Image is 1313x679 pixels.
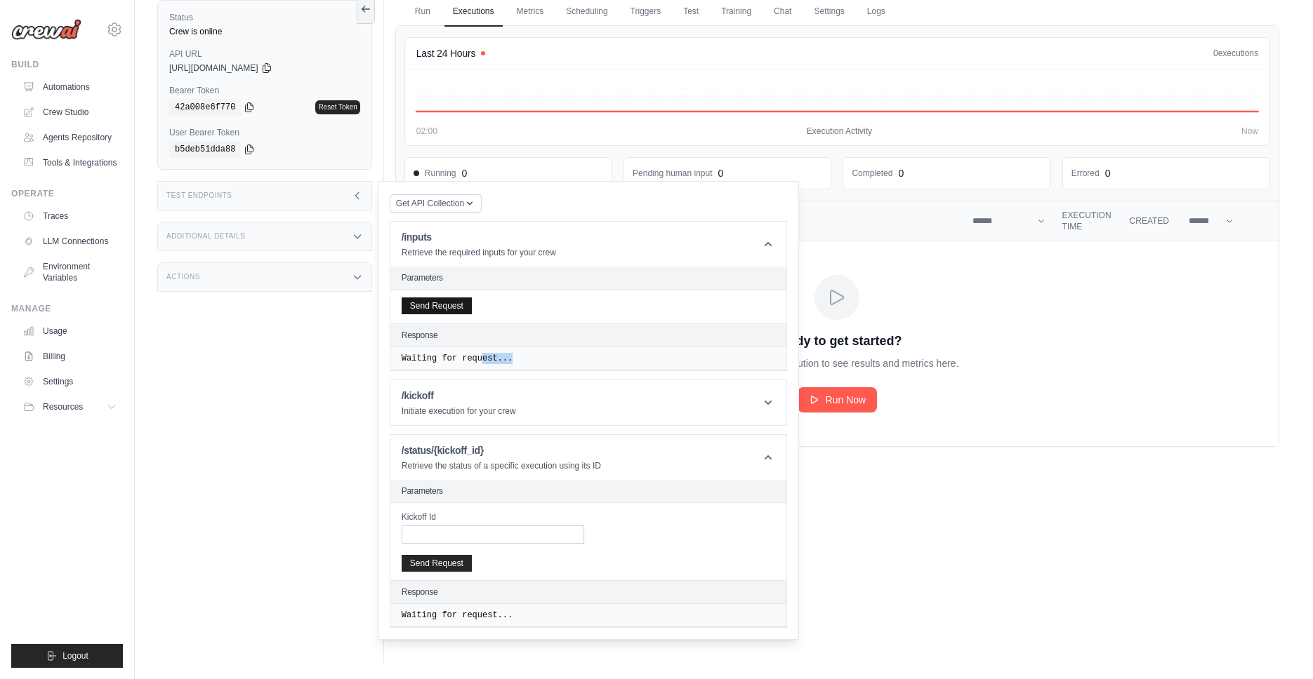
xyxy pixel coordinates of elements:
[416,126,437,137] span: 02:00
[11,59,123,70] div: Build
[402,353,775,364] pre: Waiting for request...
[807,126,872,137] span: Execution Activity
[402,610,775,621] pre: Waiting for request...
[62,650,88,661] span: Logout
[43,401,83,412] span: Resources
[715,356,958,370] p: Run your first execution to see results and metrics here.
[1071,168,1100,179] dd: Errored
[17,205,123,227] a: Traces
[11,303,123,314] div: Manage
[396,201,1279,446] section: Crew executions table
[402,586,438,598] h2: Response
[772,331,902,351] p: Ready to get started?
[798,387,878,412] a: Run Now
[1213,48,1218,58] span: 0
[11,188,123,199] div: Operate
[166,273,200,281] h3: Actions
[17,126,123,149] a: Agents Repository
[169,62,258,74] span: [URL][DOMAIN_NAME]
[17,370,123,393] a: Settings
[315,100,359,114] a: Reset Token
[402,555,472,572] button: Send Request
[1054,201,1121,241] th: Execution Time
[416,46,475,60] h4: Last 24 Hours
[166,232,245,241] h3: Additional Details
[169,127,360,138] label: User Bearer Token
[11,644,123,668] button: Logout
[396,198,464,209] span: Get API Collection
[633,168,712,179] dd: Pending human input
[898,166,904,180] div: 0
[17,230,123,253] a: LLM Connections
[462,166,468,180] div: 0
[17,152,123,174] a: Tools & Integrations
[1243,612,1313,679] iframe: Chat Widget
[17,101,123,123] a: Crew Studio
[166,191,232,200] h3: Test Endpoints
[402,272,775,283] h2: Parameters
[169,141,241,158] code: b5deb51dda88
[402,297,472,314] button: Send Request
[169,99,241,116] code: 42a008e6f770
[17,320,123,342] a: Usage
[402,405,516,417] p: Initiate execution for your crew
[852,168,892,179] dd: Completed
[17,76,123,98] a: Automations
[402,485,775,497] h2: Parameters
[17,255,123,289] a: Environment Variables
[1241,126,1258,137] span: Now
[11,19,81,40] img: Logo
[17,345,123,368] a: Billing
[402,230,556,244] h1: /inputs
[390,194,482,213] button: Get API Collection
[17,396,123,418] button: Resources
[414,168,456,179] span: Running
[826,393,866,407] span: Run Now
[169,12,360,23] label: Status
[1213,48,1258,59] div: executions
[402,330,438,341] h2: Response
[402,460,601,471] p: Retrieve the status of a specific execution using its ID
[402,389,516,403] h1: /kickoff
[1121,201,1177,241] th: Created
[169,48,360,60] label: API URL
[169,85,360,96] label: Bearer Token
[402,247,556,258] p: Retrieve the required inputs for your crew
[402,443,601,457] h1: /status/{kickoff_id}
[169,26,360,37] div: Crew is online
[402,511,584,523] label: Kickoff Id
[718,166,724,180] div: 0
[1105,166,1111,180] div: 0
